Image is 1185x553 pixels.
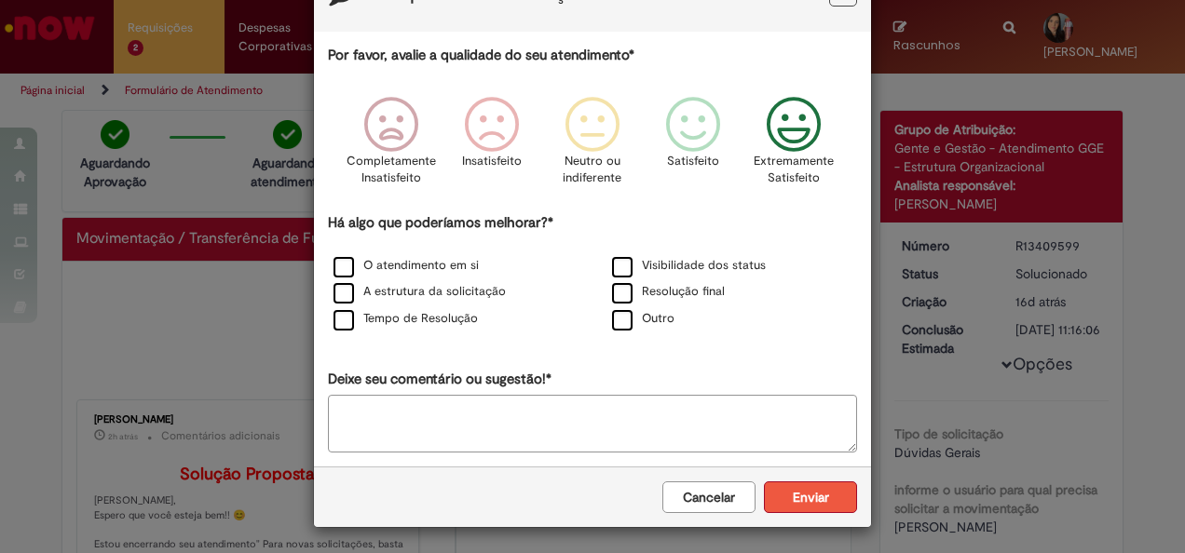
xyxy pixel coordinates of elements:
p: Neutro ou indiferente [559,153,626,187]
label: Outro [612,310,674,328]
label: O atendimento em si [334,257,479,275]
div: Há algo que poderíamos melhorar?* [328,213,857,333]
div: Extremamente Satisfeito [746,83,841,210]
p: Extremamente Satisfeito [754,153,834,187]
label: A estrutura da solicitação [334,283,506,301]
label: Deixe seu comentário ou sugestão!* [328,370,552,389]
label: Por favor, avalie a qualidade do seu atendimento* [328,46,634,65]
button: Cancelar [662,481,756,513]
div: Completamente Insatisfeito [343,83,438,210]
p: Insatisfeito [462,153,522,170]
button: Enviar [764,481,857,513]
label: Tempo de Resolução [334,310,478,328]
div: Satisfeito [646,83,741,210]
label: Resolução final [612,283,725,301]
div: Insatisfeito [444,83,539,210]
p: Satisfeito [667,153,719,170]
div: Neutro ou indiferente [545,83,640,210]
p: Completamente Insatisfeito [347,153,436,187]
label: Visibilidade dos status [612,257,766,275]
